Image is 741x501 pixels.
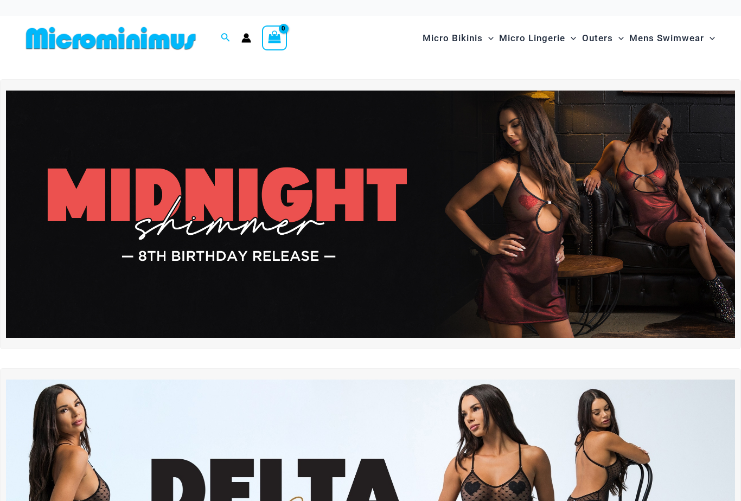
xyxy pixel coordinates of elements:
[241,33,251,43] a: Account icon link
[420,22,496,55] a: Micro BikinisMenu ToggleMenu Toggle
[418,20,719,56] nav: Site Navigation
[629,24,704,52] span: Mens Swimwear
[565,24,576,52] span: Menu Toggle
[613,24,624,52] span: Menu Toggle
[483,24,494,52] span: Menu Toggle
[6,91,735,338] img: Midnight Shimmer Red Dress
[704,24,715,52] span: Menu Toggle
[579,22,627,55] a: OutersMenu ToggleMenu Toggle
[627,22,718,55] a: Mens SwimwearMenu ToggleMenu Toggle
[499,24,565,52] span: Micro Lingerie
[262,25,287,50] a: View Shopping Cart, empty
[496,22,579,55] a: Micro LingerieMenu ToggleMenu Toggle
[423,24,483,52] span: Micro Bikinis
[22,26,200,50] img: MM SHOP LOGO FLAT
[582,24,613,52] span: Outers
[221,31,231,45] a: Search icon link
